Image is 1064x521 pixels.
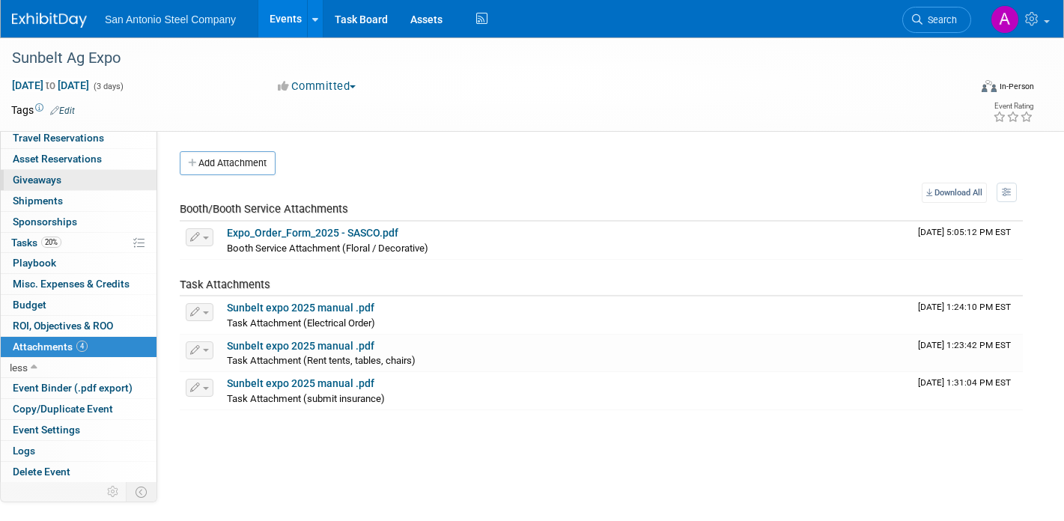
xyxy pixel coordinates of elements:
[227,377,374,389] a: Sunbelt expo 2025 manual .pdf
[273,79,362,94] button: Committed
[912,296,1023,334] td: Upload Timestamp
[13,195,63,207] span: Shipments
[227,317,375,329] span: Task Attachment (Electrical Order)
[180,202,348,216] span: Booth/Booth Service Attachments
[1,295,156,315] a: Budget
[227,340,374,352] a: Sunbelt expo 2025 manual .pdf
[12,13,87,28] img: ExhibitDay
[10,362,28,374] span: less
[13,299,46,311] span: Budget
[11,79,90,92] span: [DATE] [DATE]
[1,233,156,253] a: Tasks20%
[1,170,156,190] a: Giveaways
[922,183,987,203] a: Download All
[13,341,88,353] span: Attachments
[13,382,133,394] span: Event Binder (.pdf export)
[105,13,236,25] span: San Antonio Steel Company
[1,358,156,378] a: less
[912,335,1023,372] td: Upload Timestamp
[902,7,971,33] a: Search
[918,302,1011,312] span: Upload Timestamp
[13,216,77,228] span: Sponsorships
[13,445,35,457] span: Logs
[13,424,80,436] span: Event Settings
[13,466,70,478] span: Delete Event
[882,78,1034,100] div: Event Format
[918,377,1011,388] span: Upload Timestamp
[43,79,58,91] span: to
[227,355,416,366] span: Task Attachment (Rent tents, tables, chairs)
[50,106,75,116] a: Edit
[918,227,1011,237] span: Upload Timestamp
[1,128,156,148] a: Travel Reservations
[180,278,270,291] span: Task Attachments
[127,482,157,502] td: Toggle Event Tabs
[7,45,947,72] div: Sunbelt Ag Expo
[11,103,75,118] td: Tags
[13,403,113,415] span: Copy/Duplicate Event
[41,237,61,248] span: 20%
[13,320,113,332] span: ROI, Objectives & ROO
[92,82,124,91] span: (3 days)
[11,237,61,249] span: Tasks
[180,151,276,175] button: Add Attachment
[1,462,156,482] a: Delete Event
[1,274,156,294] a: Misc. Expenses & Credits
[227,302,374,314] a: Sunbelt expo 2025 manual .pdf
[1,399,156,419] a: Copy/Duplicate Event
[100,482,127,502] td: Personalize Event Tab Strip
[993,103,1033,110] div: Event Rating
[76,341,88,352] span: 4
[1,212,156,232] a: Sponsorships
[1,149,156,169] a: Asset Reservations
[1,191,156,211] a: Shipments
[912,372,1023,409] td: Upload Timestamp
[227,393,385,404] span: Task Attachment (submit insurance)
[13,257,56,269] span: Playbook
[1,253,156,273] a: Playbook
[13,174,61,186] span: Giveaways
[1,441,156,461] a: Logs
[999,81,1034,92] div: In-Person
[13,153,102,165] span: Asset Reservations
[912,222,1023,259] td: Upload Timestamp
[1,420,156,440] a: Event Settings
[227,243,428,254] span: Booth Service Attachment (Floral / Decorative)
[982,80,997,92] img: Format-Inperson.png
[922,14,957,25] span: Search
[1,337,156,357] a: Attachments4
[1,378,156,398] a: Event Binder (.pdf export)
[918,340,1011,350] span: Upload Timestamp
[13,278,130,290] span: Misc. Expenses & Credits
[13,132,104,144] span: Travel Reservations
[227,227,398,239] a: Expo_Order_Form_2025 - SASCO.pdf
[991,5,1019,34] img: Ashton Rugh
[1,316,156,336] a: ROI, Objectives & ROO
